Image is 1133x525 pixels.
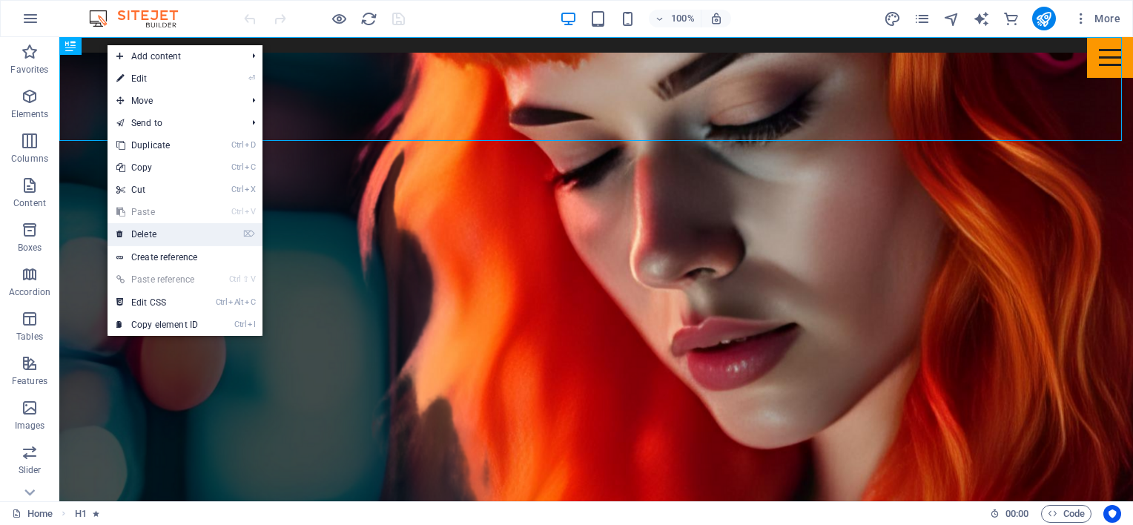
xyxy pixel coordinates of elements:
span: More [1074,11,1120,26]
i: AI Writer [973,10,990,27]
i: Ctrl [216,297,228,307]
p: Accordion [9,286,50,298]
p: Content [13,197,46,209]
a: CtrlAltCEdit CSS [108,291,207,314]
i: On resize automatically adjust zoom level to fit chosen device. [710,12,723,25]
i: ⌦ [243,229,255,239]
button: commerce [1002,10,1020,27]
h6: Session time [990,505,1029,523]
button: 100% [649,10,701,27]
nav: breadcrumb [75,505,99,523]
i: D [245,140,255,150]
a: Click to cancel selection. Double-click to open Pages [12,505,53,523]
a: CtrlCCopy [108,156,207,179]
i: Ctrl [231,185,243,194]
a: Ctrl⇧VPaste reference [108,268,207,291]
span: Add content [108,45,240,67]
button: navigator [943,10,961,27]
a: ⏎Edit [108,67,207,90]
i: Ctrl [231,162,243,172]
i: ⇧ [242,274,249,284]
span: 00 00 [1005,505,1028,523]
p: Columns [11,153,48,165]
i: Design (Ctrl+Alt+Y) [884,10,901,27]
button: Code [1041,505,1091,523]
img: Editor Logo [85,10,196,27]
i: C [245,297,255,307]
span: : [1016,508,1018,519]
i: I [248,320,255,329]
button: text_generator [973,10,991,27]
a: Create reference [108,246,262,268]
p: Elements [11,108,49,120]
a: Send to [108,112,240,134]
i: Ctrl [229,274,241,284]
i: V [251,274,255,284]
p: Boxes [18,242,42,254]
i: Alt [228,297,243,307]
button: pages [914,10,931,27]
a: CtrlICopy element ID [108,314,207,336]
i: ⏎ [248,73,255,83]
h6: 100% [671,10,695,27]
button: More [1068,7,1126,30]
button: design [884,10,902,27]
button: Click here to leave preview mode and continue editing [330,10,348,27]
p: Slider [19,464,42,476]
button: Usercentrics [1103,505,1121,523]
i: Commerce [1002,10,1020,27]
p: Features [12,375,47,387]
i: Element contains an animation [93,509,99,518]
i: Navigator [943,10,960,27]
span: Click to select. Double-click to edit [75,505,87,523]
i: X [245,185,255,194]
i: Reload page [360,10,377,27]
span: Code [1048,505,1085,523]
span: Move [108,90,240,112]
a: CtrlXCut [108,179,207,201]
a: CtrlDDuplicate [108,134,207,156]
i: Ctrl [231,140,243,150]
button: publish [1032,7,1056,30]
i: Ctrl [234,320,246,329]
i: V [245,207,255,217]
a: CtrlVPaste [108,201,207,223]
p: Images [15,420,45,432]
button: reload [360,10,377,27]
i: Pages (Ctrl+Alt+S) [914,10,931,27]
p: Tables [16,331,43,343]
a: ⌦Delete [108,223,207,245]
i: Publish [1035,10,1052,27]
i: C [245,162,255,172]
p: Favorites [10,64,48,76]
i: Ctrl [231,207,243,217]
